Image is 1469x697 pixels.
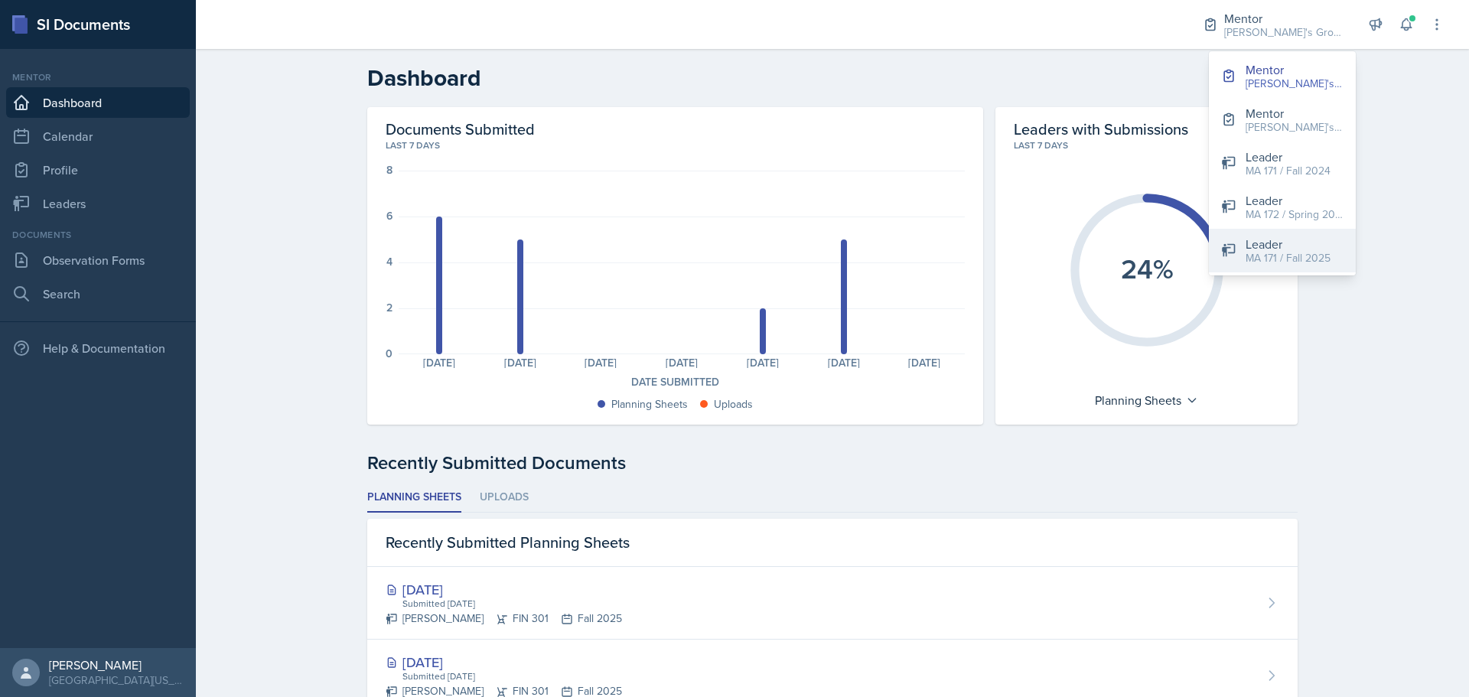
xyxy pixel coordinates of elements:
a: Leaders [6,188,190,219]
div: Submitted [DATE] [401,597,622,611]
div: MA 171 / Fall 2025 [1246,250,1331,266]
button: Leader MA 172 / Spring 2025 [1209,185,1356,229]
div: Leader [1246,191,1344,210]
button: Mentor [PERSON_NAME]'s Groups / Fall 2025 [1209,54,1356,98]
div: Recently Submitted Planning Sheets [367,519,1298,567]
div: Leader [1246,235,1331,253]
div: Mentor [1246,104,1344,122]
div: [PERSON_NAME] [49,657,184,673]
div: Leader [1246,148,1331,166]
div: Date Submitted [386,374,965,390]
div: [DATE] [641,357,722,368]
div: [DATE] [480,357,561,368]
div: [DATE] [386,579,622,600]
div: [DATE] [722,357,803,368]
a: Calendar [6,121,190,151]
div: [GEOGRAPHIC_DATA][US_STATE] in [GEOGRAPHIC_DATA] [49,673,184,688]
a: [DATE] Submitted [DATE] [PERSON_NAME]FIN 301Fall 2025 [367,567,1298,640]
div: Recently Submitted Documents [367,449,1298,477]
div: 4 [386,256,392,267]
div: Mentor [1224,9,1347,28]
div: [PERSON_NAME]'s Groups / Fall 2025 [1246,76,1344,92]
div: Documents [6,228,190,242]
div: Mentor [6,70,190,84]
div: [DATE] [884,357,966,368]
div: Uploads [714,396,753,412]
div: [DATE] [386,652,622,673]
a: Dashboard [6,87,190,118]
div: [PERSON_NAME]'s Groups / Fall 2025 [1224,24,1347,41]
div: Mentor [1246,60,1344,79]
li: Planning Sheets [367,483,461,513]
div: 0 [386,348,392,359]
div: 6 [386,210,392,221]
li: Uploads [480,483,529,513]
div: Last 7 days [386,138,965,152]
h2: Dashboard [367,64,1298,92]
div: Submitted [DATE] [401,669,622,683]
h2: Leaders with Submissions [1014,119,1188,138]
div: 2 [386,302,392,313]
div: [DATE] [561,357,642,368]
div: Last 7 days [1014,138,1279,152]
div: Help & Documentation [6,333,190,363]
div: Planning Sheets [611,396,688,412]
a: Observation Forms [6,245,190,275]
div: Planning Sheets [1087,388,1206,412]
a: Search [6,278,190,309]
button: Leader MA 171 / Fall 2025 [1209,229,1356,272]
h2: Documents Submitted [386,119,965,138]
div: [DATE] [803,357,884,368]
a: Profile [6,155,190,185]
button: Mentor [PERSON_NAME]'s Group / Spring 2025 [1209,98,1356,142]
text: 24% [1120,249,1173,288]
button: Leader MA 171 / Fall 2024 [1209,142,1356,185]
div: MA 172 / Spring 2025 [1246,207,1344,223]
div: [DATE] [399,357,480,368]
div: [PERSON_NAME] FIN 301 Fall 2025 [386,611,622,627]
div: 8 [386,164,392,175]
div: MA 171 / Fall 2024 [1246,163,1331,179]
div: [PERSON_NAME]'s Group / Spring 2025 [1246,119,1344,135]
